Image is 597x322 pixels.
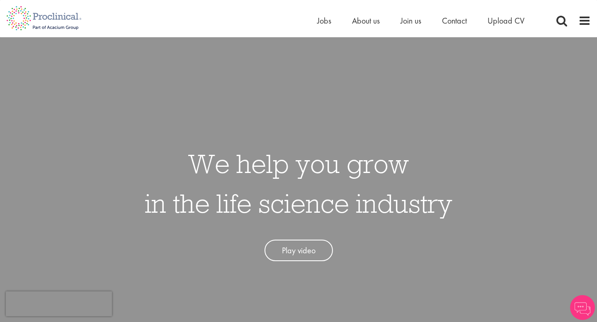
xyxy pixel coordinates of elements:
img: Chatbot [570,295,595,320]
a: About us [352,15,380,26]
h1: We help you grow in the life science industry [145,144,452,223]
a: Join us [400,15,421,26]
a: Jobs [317,15,331,26]
a: Play video [265,240,333,262]
a: Upload CV [488,15,524,26]
a: Contact [442,15,467,26]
